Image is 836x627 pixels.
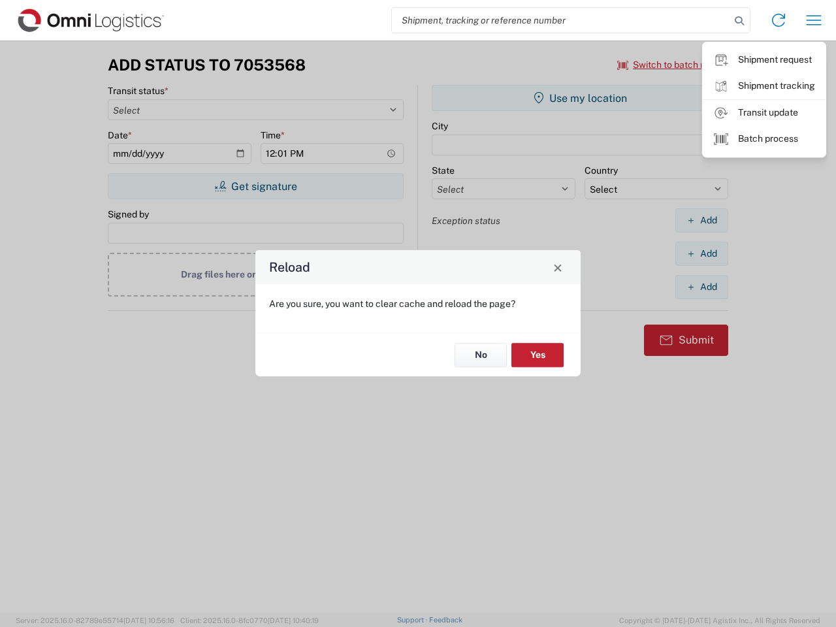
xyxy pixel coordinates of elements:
button: Yes [511,343,564,367]
a: Batch process [703,126,826,152]
a: Shipment tracking [703,73,826,99]
input: Shipment, tracking or reference number [392,8,730,33]
button: No [455,343,507,367]
h4: Reload [269,258,310,277]
a: Shipment request [703,47,826,73]
a: Transit update [703,100,826,126]
p: Are you sure, you want to clear cache and reload the page? [269,298,567,310]
button: Close [549,258,567,276]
